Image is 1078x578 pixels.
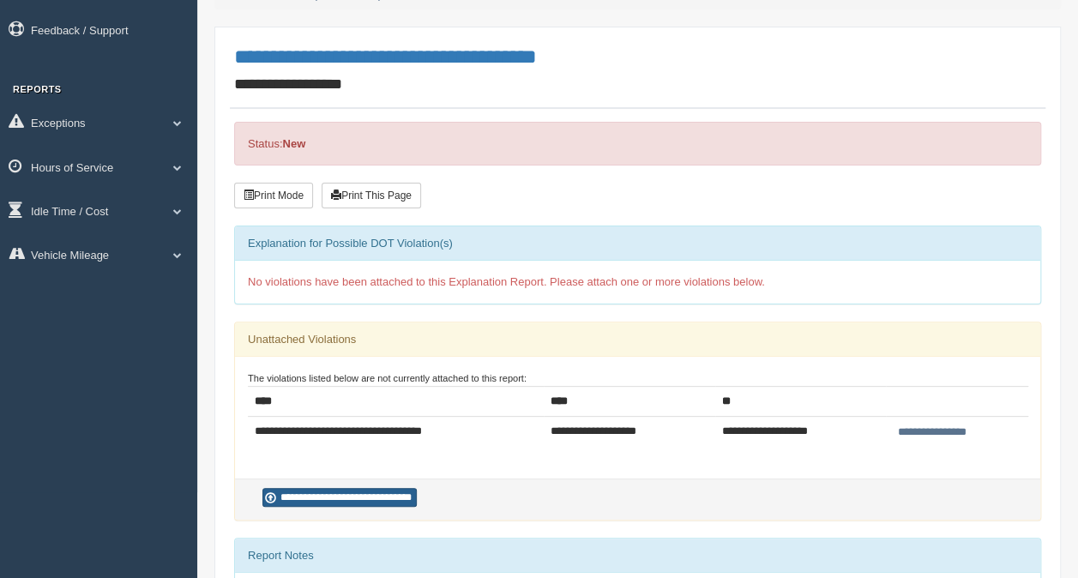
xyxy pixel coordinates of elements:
span: No violations have been attached to this Explanation Report. Please attach one or more violations... [248,275,765,288]
div: Status: [234,122,1041,166]
div: Report Notes [235,539,1040,573]
button: Print Mode [234,183,313,208]
button: Print This Page [322,183,421,208]
strong: New [282,137,305,150]
div: Unattached Violations [235,322,1040,357]
small: The violations listed below are not currently attached to this report: [248,373,527,383]
div: Explanation for Possible DOT Violation(s) [235,226,1040,261]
